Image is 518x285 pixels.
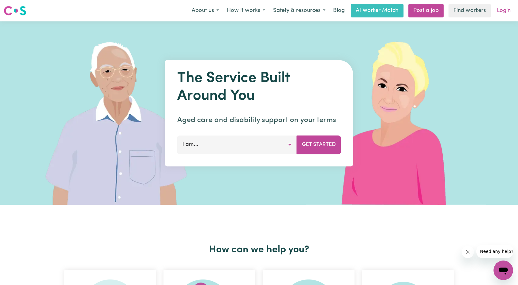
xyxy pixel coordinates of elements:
p: Aged care and disability support on your terms [177,115,341,126]
a: Post a job [408,4,444,17]
button: Get Started [297,135,341,154]
img: Careseekers logo [4,5,26,16]
a: Login [493,4,514,17]
h1: The Service Built Around You [177,70,341,105]
a: Careseekers logo [4,4,26,18]
button: Safety & resources [269,4,329,17]
button: I am... [177,135,297,154]
a: AI Worker Match [351,4,404,17]
a: Find workers [449,4,491,17]
button: About us [188,4,223,17]
iframe: Message from company [476,245,513,258]
button: How it works [223,4,269,17]
span: Need any help? [4,4,37,9]
h2: How can we help you? [61,244,457,256]
a: Blog [329,4,348,17]
iframe: Close message [462,246,474,258]
iframe: Button to launch messaging window [494,261,513,280]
